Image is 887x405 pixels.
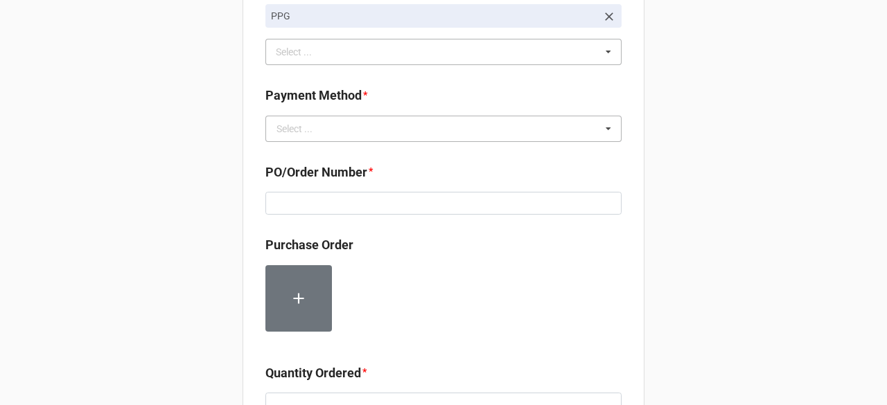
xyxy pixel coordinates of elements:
label: Payment Method [265,86,362,105]
div: Select ... [276,124,313,134]
label: Purchase Order [265,235,353,255]
div: Select ... [272,44,332,60]
p: PPG [271,9,597,23]
label: PO/Order Number [265,163,367,182]
label: Quantity Ordered [265,363,361,383]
